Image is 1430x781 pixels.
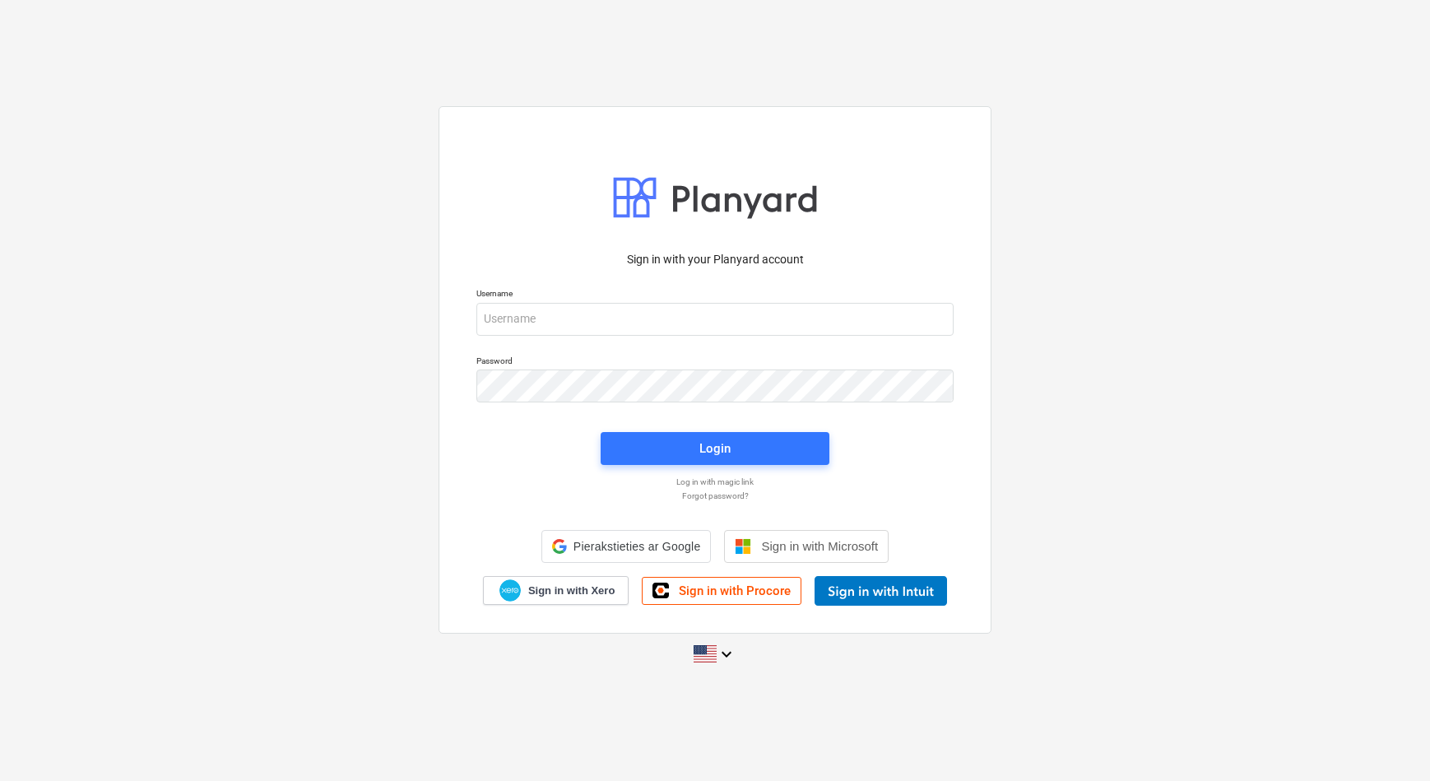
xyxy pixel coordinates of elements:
[717,644,736,664] i: keyboard_arrow_down
[528,583,615,598] span: Sign in with Xero
[483,576,629,605] a: Sign in with Xero
[476,303,954,336] input: Username
[541,530,712,563] div: Pierakstieties ar Google
[468,477,962,487] a: Log in with magic link
[468,490,962,501] a: Forgot password?
[679,583,791,598] span: Sign in with Procore
[735,538,751,555] img: Microsoft logo
[499,579,521,602] img: Xero logo
[573,540,701,553] span: Pierakstieties ar Google
[601,432,829,465] button: Login
[699,438,731,459] div: Login
[476,288,954,302] p: Username
[761,539,878,553] span: Sign in with Microsoft
[642,577,801,605] a: Sign in with Procore
[476,356,954,370] p: Password
[476,251,954,268] p: Sign in with your Planyard account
